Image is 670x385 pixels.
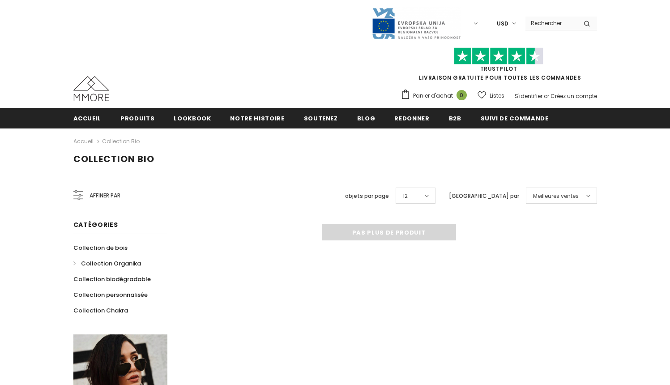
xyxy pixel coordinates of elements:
[497,19,508,28] span: USD
[73,114,102,123] span: Accueil
[481,108,549,128] a: Suivi de commande
[73,76,109,101] img: Cas MMORE
[394,108,429,128] a: Redonner
[73,136,94,147] a: Accueil
[73,275,151,283] span: Collection biodégradable
[73,303,128,318] a: Collection Chakra
[73,108,102,128] a: Accueil
[73,220,118,229] span: Catégories
[454,47,543,65] img: Faites confiance aux étoiles pilotes
[230,114,284,123] span: Notre histoire
[102,137,140,145] a: Collection Bio
[413,91,453,100] span: Panier d'achat
[73,271,151,287] a: Collection biodégradable
[73,240,128,256] a: Collection de bois
[357,114,376,123] span: Blog
[345,192,389,201] label: objets par page
[515,92,542,100] a: S'identifier
[481,114,549,123] span: Suivi de commande
[401,89,471,103] a: Panier d'achat 0
[304,114,338,123] span: soutenez
[357,108,376,128] a: Blog
[304,108,338,128] a: soutenez
[174,108,211,128] a: Lookbook
[73,287,148,303] a: Collection personnalisée
[449,108,461,128] a: B2B
[533,192,579,201] span: Meilleures ventes
[90,191,120,201] span: Affiner par
[120,108,154,128] a: Produits
[73,291,148,299] span: Collection personnalisée
[544,92,549,100] span: or
[371,19,461,27] a: Javni Razpis
[478,88,504,103] a: Listes
[73,256,141,271] a: Collection Organika
[551,92,597,100] a: Créez un compte
[403,192,408,201] span: 12
[120,114,154,123] span: Produits
[73,153,154,165] span: Collection Bio
[457,90,467,100] span: 0
[174,114,211,123] span: Lookbook
[394,114,429,123] span: Redonner
[490,91,504,100] span: Listes
[73,244,128,252] span: Collection de bois
[73,306,128,315] span: Collection Chakra
[449,192,519,201] label: [GEOGRAPHIC_DATA] par
[525,17,577,30] input: Search Site
[371,7,461,40] img: Javni Razpis
[449,114,461,123] span: B2B
[480,65,517,73] a: TrustPilot
[401,51,597,81] span: LIVRAISON GRATUITE POUR TOUTES LES COMMANDES
[81,259,141,268] span: Collection Organika
[230,108,284,128] a: Notre histoire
